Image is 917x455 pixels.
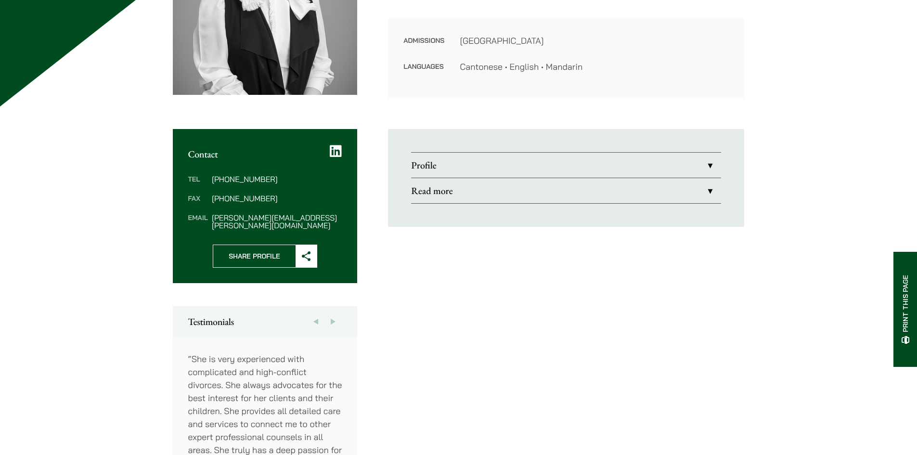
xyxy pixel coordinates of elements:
h2: Testimonials [188,316,342,327]
a: LinkedIn [330,144,342,158]
h2: Contact [188,148,342,160]
button: Next [324,306,342,337]
dt: Languages [403,60,444,73]
a: Profile [411,153,721,178]
dt: Tel [188,175,208,195]
dt: Email [188,214,208,229]
dd: [PHONE_NUMBER] [212,175,342,183]
dd: [PHONE_NUMBER] [212,195,342,202]
span: Share Profile [213,245,296,267]
dd: [PERSON_NAME][EMAIL_ADDRESS][PERSON_NAME][DOMAIN_NAME] [212,214,342,229]
dt: Admissions [403,34,444,60]
dd: Cantonese • English • Mandarin [460,60,729,73]
a: Read more [411,178,721,203]
dd: [GEOGRAPHIC_DATA] [460,34,729,47]
dt: Fax [188,195,208,214]
button: Previous [307,306,324,337]
button: Share Profile [213,245,317,268]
